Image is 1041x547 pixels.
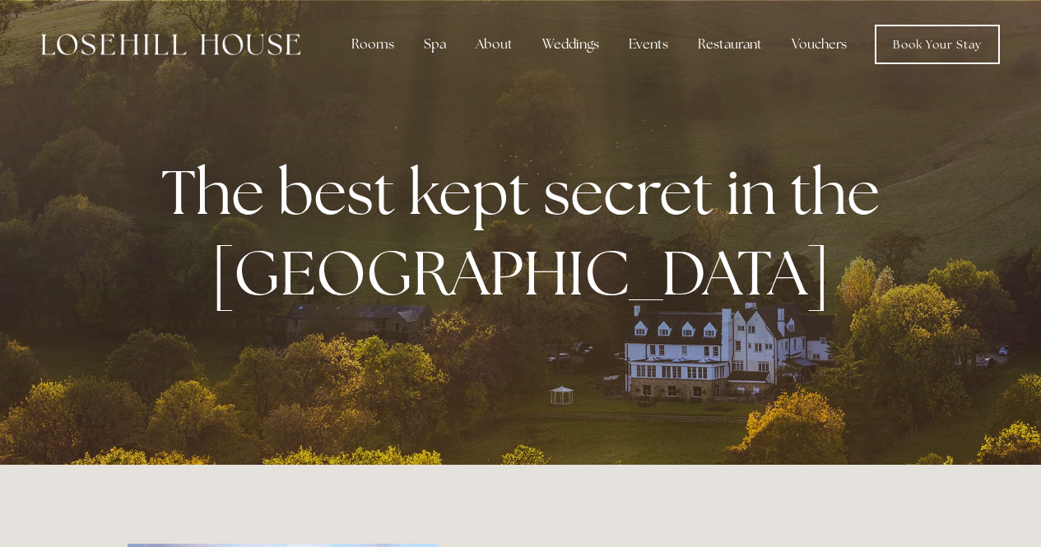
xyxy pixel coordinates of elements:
[338,28,407,61] div: Rooms
[778,28,860,61] a: Vouchers
[875,25,1000,64] a: Book Your Stay
[161,151,893,313] strong: The best kept secret in the [GEOGRAPHIC_DATA]
[616,28,681,61] div: Events
[411,28,459,61] div: Spa
[41,34,300,55] img: Losehill House
[685,28,775,61] div: Restaurant
[462,28,526,61] div: About
[529,28,612,61] div: Weddings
